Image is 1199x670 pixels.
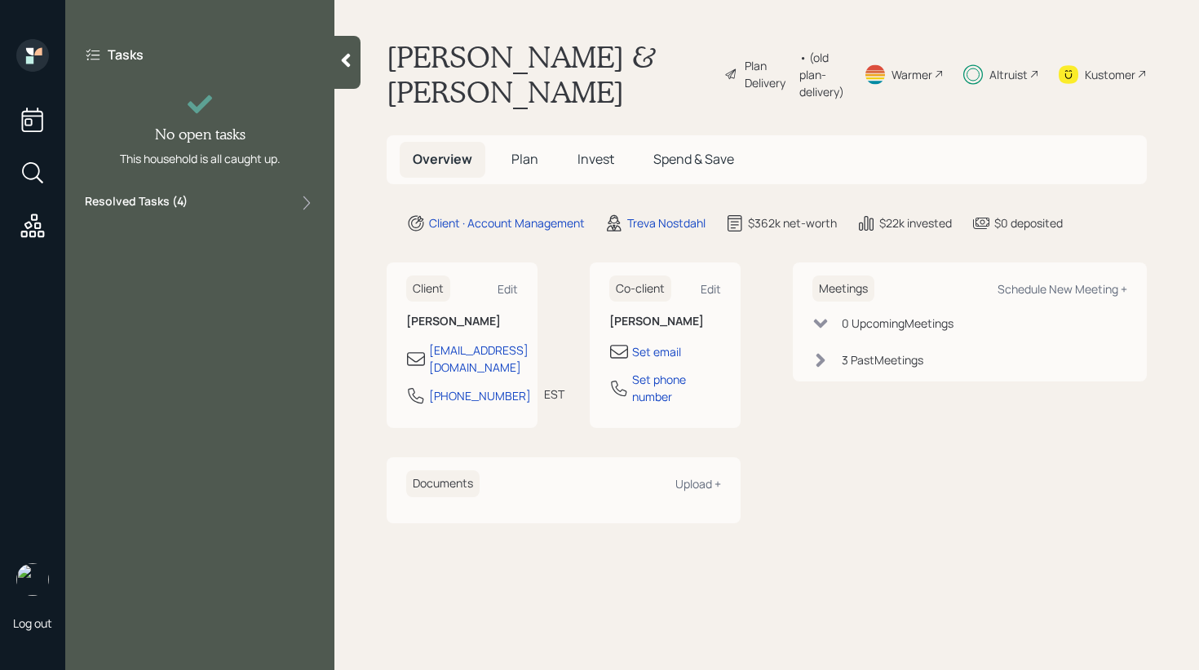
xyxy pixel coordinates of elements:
span: Spend & Save [653,150,734,168]
div: Kustomer [1085,66,1135,83]
span: Plan [511,150,538,168]
h6: Client [406,275,450,302]
h1: [PERSON_NAME] & [PERSON_NAME] [387,39,711,109]
div: 0 Upcoming Meeting s [842,315,953,332]
div: Warmer [892,66,932,83]
span: Invest [577,150,614,168]
div: Altruist [989,66,1028,83]
h6: Co-client [609,275,671,302]
h4: No open tasks [155,126,246,143]
h6: [PERSON_NAME] [609,315,721,328]
h6: [PERSON_NAME] [406,315,518,328]
div: Client · Account Management [429,214,585,231]
h6: Meetings [812,275,874,302]
div: $22k invested [879,214,952,231]
img: retirable_logo.png [16,563,49,596]
div: • (old plan-delivery) [799,49,844,100]
div: [PHONE_NUMBER] [429,387,531,404]
div: Schedule New Meeting + [998,281,1127,297]
div: Edit [701,281,721,297]
div: This household is all caught up. [120,150,281,167]
label: Resolved Tasks ( 4 ) [85,193,188,213]
div: Treva Nostdahl [627,214,706,231]
label: Tasks [108,46,144,64]
div: Log out [13,615,52,631]
span: Overview [413,150,472,168]
div: Plan Delivery [745,57,791,91]
div: EST [544,386,564,403]
div: [EMAIL_ADDRESS][DOMAIN_NAME] [429,342,529,376]
div: 3 Past Meeting s [842,351,923,368]
div: $362k net-worth [748,214,837,231]
div: $0 deposited [994,214,1063,231]
div: Upload + [675,476,721,491]
div: Set email [632,343,681,360]
div: Edit [498,281,518,297]
div: Set phone number [632,371,721,405]
h6: Documents [406,470,480,497]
